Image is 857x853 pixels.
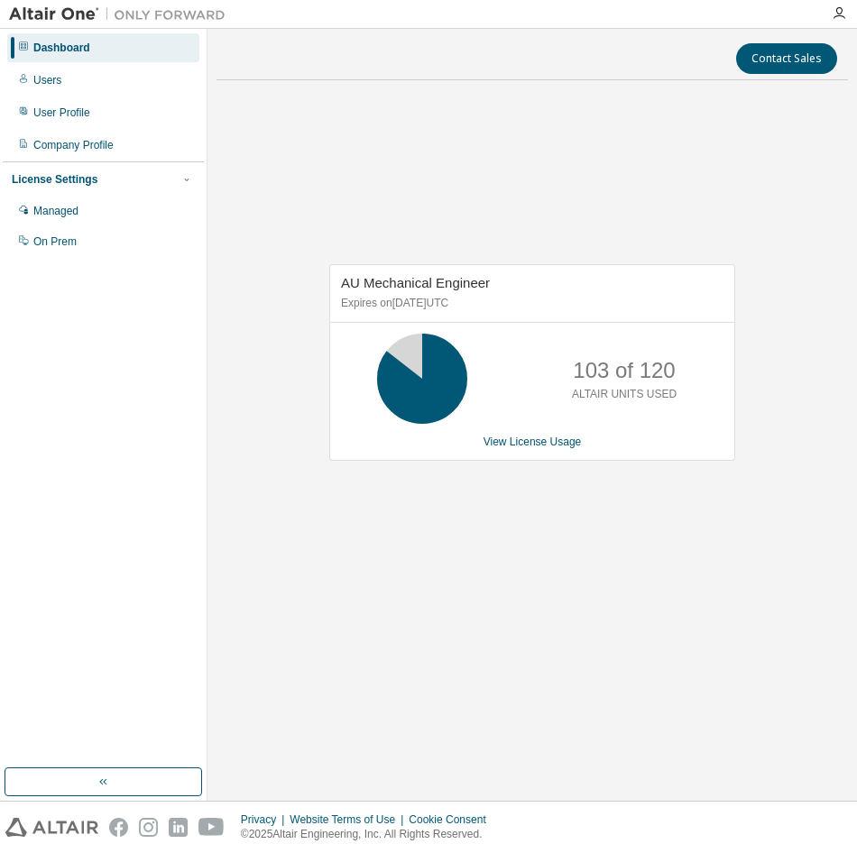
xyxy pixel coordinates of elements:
img: linkedin.svg [169,818,188,837]
img: altair_logo.svg [5,818,98,837]
span: AU Mechanical Engineer [341,275,490,290]
div: Managed [33,204,78,218]
a: View License Usage [484,436,582,448]
div: Dashboard [33,41,90,55]
p: ALTAIR UNITS USED [572,387,677,402]
img: facebook.svg [109,818,128,837]
div: User Profile [33,105,90,120]
p: Expires on [DATE] UTC [341,296,719,311]
img: instagram.svg [139,818,158,837]
div: Privacy [241,812,290,827]
div: License Settings [12,172,97,187]
div: Cookie Consent [409,812,496,827]
p: © 2025 Altair Engineering, Inc. All Rights Reserved. [241,827,497,842]
div: Company Profile [33,138,114,152]
img: youtube.svg [198,818,225,837]
div: Users [33,73,61,87]
p: 103 of 120 [573,355,675,386]
button: Contact Sales [736,43,837,74]
img: Altair One [9,5,235,23]
div: On Prem [33,234,77,249]
div: Website Terms of Use [290,812,409,827]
